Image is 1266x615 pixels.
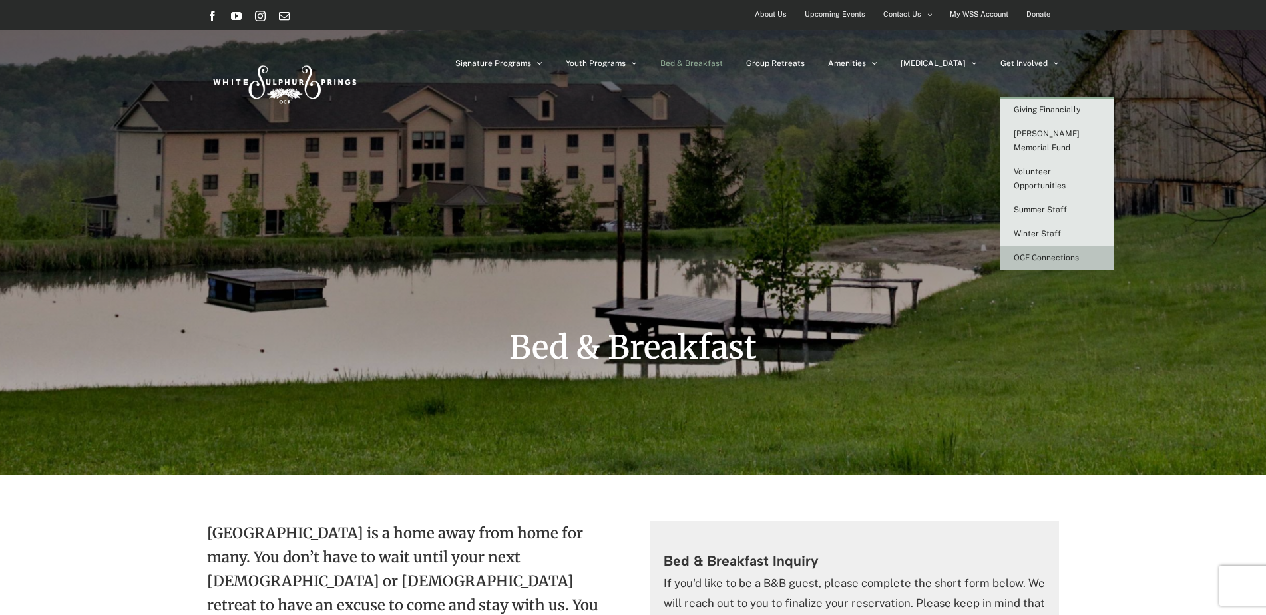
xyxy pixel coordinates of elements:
[755,5,787,24] span: About Us
[1014,105,1080,114] span: Giving Financially
[660,30,723,97] a: Bed & Breakfast
[1026,5,1050,24] span: Donate
[660,59,723,67] span: Bed & Breakfast
[828,59,866,67] span: Amenities
[1014,253,1079,262] span: OCF Connections
[1014,167,1066,190] span: Volunteer Opportunities
[455,30,1059,97] nav: Main Menu
[664,552,1046,570] h3: Bed & Breakfast Inquiry
[566,59,626,67] span: Youth Programs
[1000,246,1114,270] a: OCF Connections
[950,5,1008,24] span: My WSS Account
[746,59,805,67] span: Group Retreats
[901,59,966,67] span: [MEDICAL_DATA]
[207,51,360,113] img: White Sulphur Springs Logo
[1014,129,1080,152] span: [PERSON_NAME] Memorial Fund
[1014,229,1061,238] span: Winter Staff
[566,30,637,97] a: Youth Programs
[455,59,531,67] span: Signature Programs
[805,5,865,24] span: Upcoming Events
[1000,222,1114,246] a: Winter Staff
[828,30,877,97] a: Amenities
[509,327,757,367] span: Bed & Breakfast
[1014,205,1067,214] span: Summer Staff
[1000,59,1048,67] span: Get Involved
[883,5,921,24] span: Contact Us
[1000,122,1114,160] a: [PERSON_NAME] Memorial Fund
[1000,30,1059,97] a: Get Involved
[1000,160,1114,198] a: Volunteer Opportunities
[901,30,977,97] a: [MEDICAL_DATA]
[746,30,805,97] a: Group Retreats
[455,30,542,97] a: Signature Programs
[1000,99,1114,122] a: Giving Financially
[1000,198,1114,222] a: Summer Staff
